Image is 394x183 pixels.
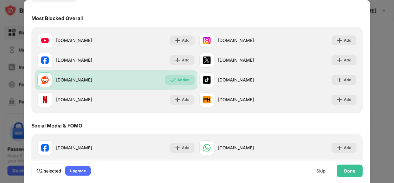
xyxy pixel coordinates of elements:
div: [DOMAIN_NAME] [218,57,278,64]
img: favicons [203,37,211,44]
div: Add [344,77,352,83]
div: [DOMAIN_NAME] [56,57,116,64]
div: [DOMAIN_NAME] [56,97,116,103]
img: favicons [41,144,49,152]
div: [DOMAIN_NAME] [218,97,278,103]
img: favicons [203,76,211,84]
div: 1/2 selected [37,168,61,174]
img: favicons [41,76,49,84]
div: Add [182,145,190,151]
div: Add [182,37,190,44]
img: favicons [203,144,211,152]
img: favicons [203,56,211,64]
div: [DOMAIN_NAME] [218,145,278,151]
div: Add [182,57,190,63]
div: [DOMAIN_NAME] [218,77,278,83]
div: Upgrade [70,168,86,174]
div: Add [182,97,190,103]
div: Social Media & FOMO [31,123,82,129]
div: Most Blocked Overall [31,15,83,21]
img: favicons [41,37,49,44]
div: Add [344,57,352,63]
img: favicons [203,96,211,103]
div: [DOMAIN_NAME] [56,37,116,44]
div: Done [344,168,355,173]
div: Skip [316,168,326,173]
div: [DOMAIN_NAME] [218,37,278,44]
div: Add [344,37,352,44]
img: favicons [41,96,49,103]
div: [DOMAIN_NAME] [56,77,116,83]
img: favicons [41,56,49,64]
div: Added [177,77,190,83]
div: Add [344,145,352,151]
div: Add [344,97,352,103]
div: [DOMAIN_NAME] [56,145,116,151]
